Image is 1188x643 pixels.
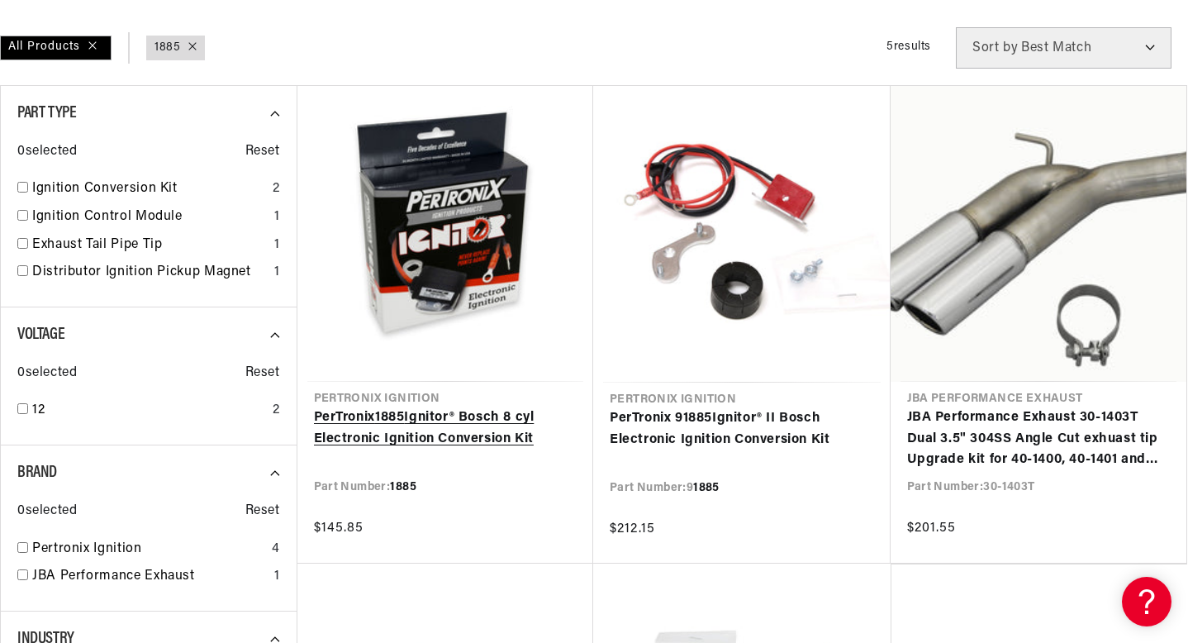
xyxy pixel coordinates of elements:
span: Voltage [17,326,64,343]
span: Reset [245,141,280,163]
a: PerTronix1885Ignitor® Bosch 8 cyl Electronic Ignition Conversion Kit [314,407,577,450]
div: 1 [274,235,280,256]
a: Ignition Conversion Kit [32,179,266,200]
span: 0 selected [17,141,77,163]
a: 12 [32,400,266,422]
a: JBA Performance Exhaust 30-1403T Dual 3.5" 304SS Angle Cut exhuast tip Upgrade kit for 40-1400, 4... [907,407,1171,471]
span: 5 results [886,40,931,53]
div: 4 [272,539,280,560]
a: Ignition Control Module [32,207,268,228]
select: Sort by [956,27,1171,69]
span: Sort by [972,41,1018,55]
a: Pertronix Ignition [32,539,265,560]
span: Reset [245,363,280,384]
div: 2 [273,179,280,200]
a: JBA Performance Exhaust [32,566,268,588]
a: Exhaust Tail Pipe Tip [32,235,268,256]
a: Distributor Ignition Pickup Magnet [32,262,268,283]
a: PerTronix 91885Ignitor® II Bosch Electronic Ignition Conversion Kit [610,408,874,450]
span: Part Type [17,105,76,121]
span: 0 selected [17,363,77,384]
div: 1 [274,262,280,283]
span: Reset [245,501,280,522]
div: 2 [273,400,280,422]
a: 1885 [154,39,180,57]
span: 0 selected [17,501,77,522]
div: 1 [274,566,280,588]
div: 1 [274,207,280,228]
span: Brand [17,464,57,481]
